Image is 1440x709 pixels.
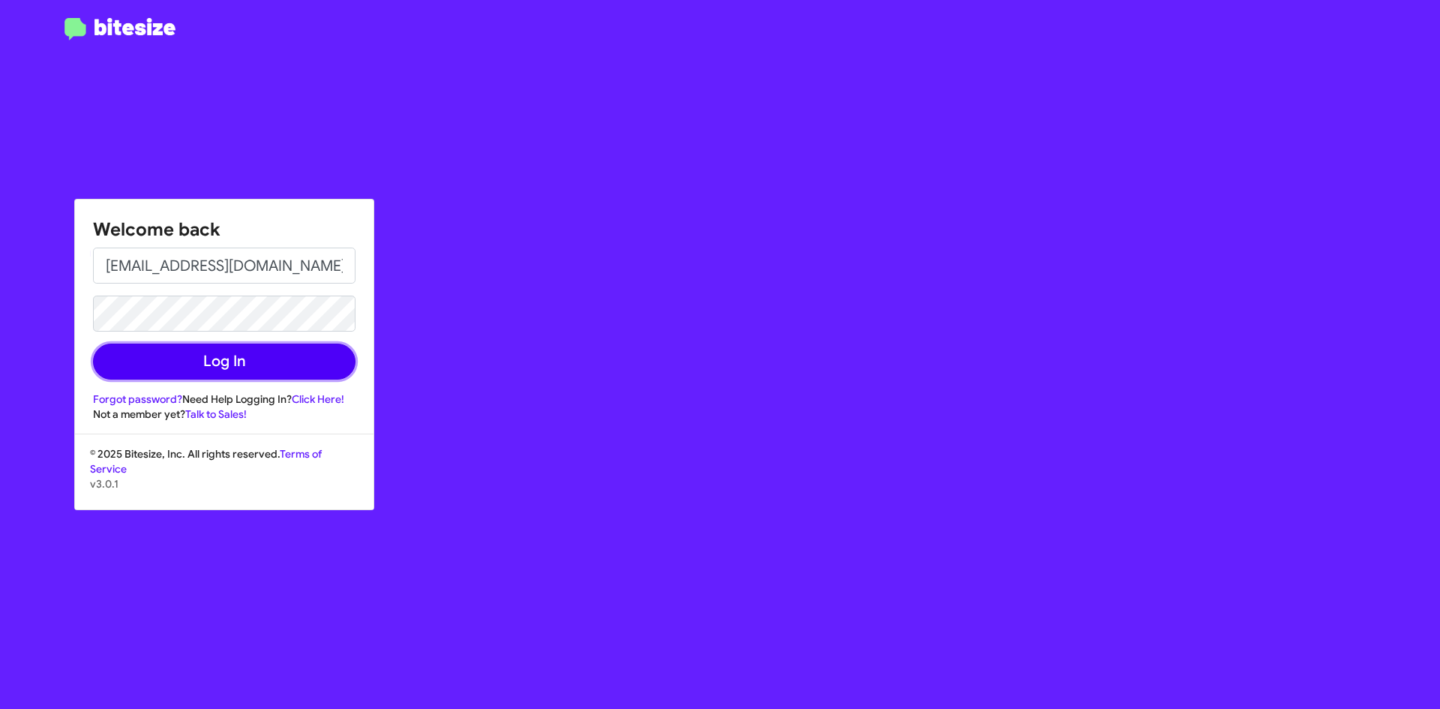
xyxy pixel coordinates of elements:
[185,407,247,421] a: Talk to Sales!
[93,248,355,284] input: Email address
[93,218,355,242] h1: Welcome back
[93,392,355,407] div: Need Help Logging In?
[90,476,358,491] p: v3.0.1
[93,407,355,422] div: Not a member yet?
[93,344,355,380] button: Log In
[75,446,373,509] div: © 2025 Bitesize, Inc. All rights reserved.
[93,392,182,406] a: Forgot password?
[292,392,344,406] a: Click Here!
